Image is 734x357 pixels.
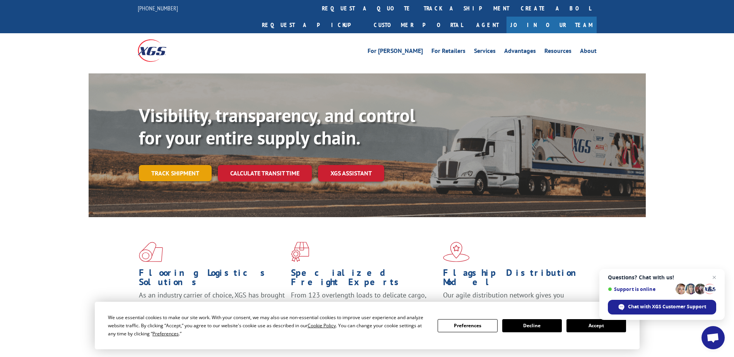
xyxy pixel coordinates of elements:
img: xgs-icon-total-supply-chain-intelligence-red [139,242,163,262]
a: Customer Portal [368,17,469,33]
div: We use essential cookies to make our site work. With your consent, we may also use non-essential ... [108,313,428,338]
h1: Specialized Freight Experts [291,268,437,291]
a: Resources [544,48,571,56]
a: Track shipment [139,165,212,181]
a: Open chat [701,326,725,349]
span: Cookie Policy [308,322,336,329]
b: Visibility, transparency, and control for your entire supply chain. [139,103,415,150]
a: Agent [469,17,506,33]
a: [PHONE_NUMBER] [138,4,178,12]
button: Accept [566,319,626,332]
a: About [580,48,597,56]
a: Calculate transit time [218,165,312,182]
span: Support is online [608,286,673,292]
span: Preferences [152,330,179,337]
a: Advantages [504,48,536,56]
a: For Retailers [431,48,465,56]
span: Chat with XGS Customer Support [628,303,706,310]
span: As an industry carrier of choice, XGS has brought innovation and dedication to flooring logistics... [139,291,285,318]
span: Questions? Chat with us! [608,274,716,280]
a: Join Our Team [506,17,597,33]
img: xgs-icon-flagship-distribution-model-red [443,242,470,262]
button: Decline [502,319,562,332]
a: Services [474,48,496,56]
p: From 123 overlength loads to delicate cargo, our experienced staff knows the best way to move you... [291,291,437,325]
h1: Flagship Distribution Model [443,268,589,291]
button: Preferences [438,319,497,332]
span: Our agile distribution network gives you nationwide inventory management on demand. [443,291,585,309]
div: Cookie Consent Prompt [95,302,640,349]
img: xgs-icon-focused-on-flooring-red [291,242,309,262]
h1: Flooring Logistics Solutions [139,268,285,291]
span: Chat with XGS Customer Support [608,300,716,314]
a: For [PERSON_NAME] [368,48,423,56]
a: XGS ASSISTANT [318,165,384,182]
a: Request a pickup [256,17,368,33]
